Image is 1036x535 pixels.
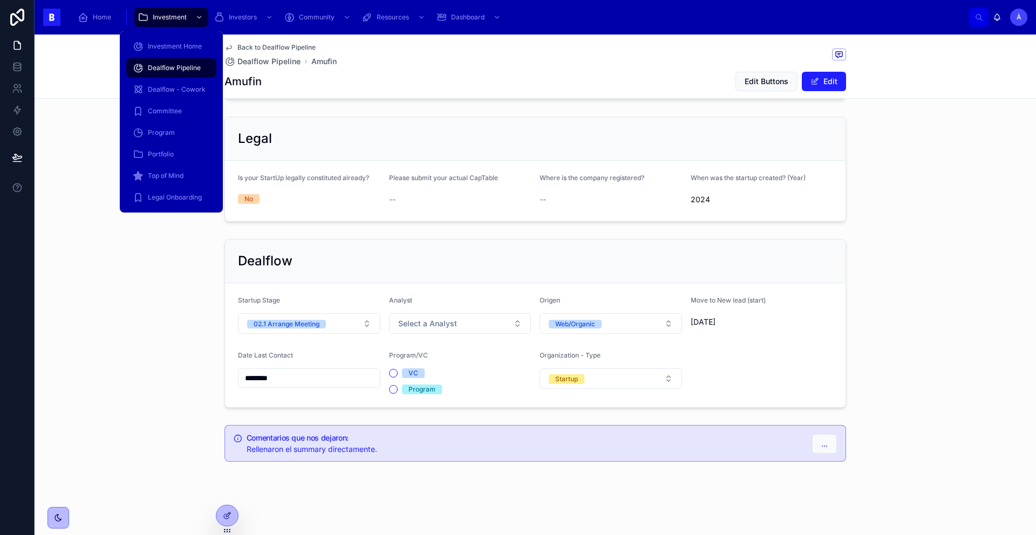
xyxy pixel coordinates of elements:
span: Dealflow - Cowork [148,85,206,94]
h2: Legal [238,130,272,147]
img: App logo [43,9,60,26]
div: scrollable content [69,5,969,29]
a: Resources [358,8,431,27]
a: Program [126,123,216,142]
a: Dealflow - Cowork [126,80,216,99]
div: 02.1 Arrange Meeting [254,320,319,328]
button: ... [812,434,837,454]
a: Home [74,8,119,27]
span: Rellenaron el summary directamente. [247,444,377,454]
span: Legal Onboarding [148,193,202,202]
div: No [244,194,253,204]
a: Legal Onboarding [126,188,216,207]
a: Investment Home [126,37,216,56]
a: Investors [210,8,278,27]
a: Amufin [311,56,337,67]
div: Program [408,385,435,394]
a: Dealflow Pipeline [126,58,216,78]
a: Investment [134,8,208,27]
span: Dealflow Pipeline [148,64,201,72]
span: ... [821,438,828,449]
span: Select a Analyst [398,318,457,329]
span: Back to Dealflow Pipeline [237,43,316,52]
h5: Comentarios que nos dejaron: [247,434,803,442]
span: Is your StartUp legally constituted already? [238,174,369,182]
span: Program/VC [389,351,428,359]
span: When was the startup created? (Year) [691,174,806,182]
button: Select Button [540,368,682,389]
span: Investment Home [148,42,202,51]
span: Edit Buttons [745,76,788,87]
span: Resources [377,13,409,22]
span: Startup Stage [238,296,280,304]
span: [DATE] [691,317,833,327]
a: Dealflow Pipeline [224,56,301,67]
a: Top of Mind [126,166,216,186]
h1: Amufin [224,74,262,89]
span: -- [389,194,396,205]
span: 2024 [691,194,833,205]
button: Unselect STARTUP [549,373,584,384]
span: Investors [229,13,257,22]
span: Community [299,13,335,22]
div: VC [408,368,418,378]
span: Top of Mind [148,172,183,180]
span: Please submit your actual CapTable [389,174,498,182]
span: Move to New lead (start) [691,296,766,304]
span: Date Last Contact [238,351,293,359]
span: Dashboard [451,13,485,22]
span: Program [148,128,175,137]
span: Portfolio [148,150,174,159]
span: Committee [148,107,182,115]
button: Edit [802,72,846,91]
h2: Dealflow [238,252,292,270]
a: Committee [126,101,216,121]
span: Investment [153,13,187,22]
button: Select Button [540,313,682,334]
span: Organization - Type [540,351,601,359]
span: Where is the company registered? [540,174,644,182]
button: Select Button [238,313,380,334]
span: Home [93,13,111,22]
div: Web/Organic [555,320,595,328]
span: Origen [540,296,560,304]
button: Select Button [389,313,531,334]
a: Dashboard [433,8,506,27]
a: Back to Dealflow Pipeline [224,43,316,52]
span: Dealflow Pipeline [237,56,301,67]
span: Analyst [389,296,412,304]
div: Rellenaron el summary directamente. [247,444,803,455]
button: Edit Buttons [735,72,798,91]
div: Startup [555,374,578,384]
a: Community [281,8,356,27]
span: À [1017,13,1021,22]
span: -- [540,194,546,205]
a: Portfolio [126,145,216,164]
